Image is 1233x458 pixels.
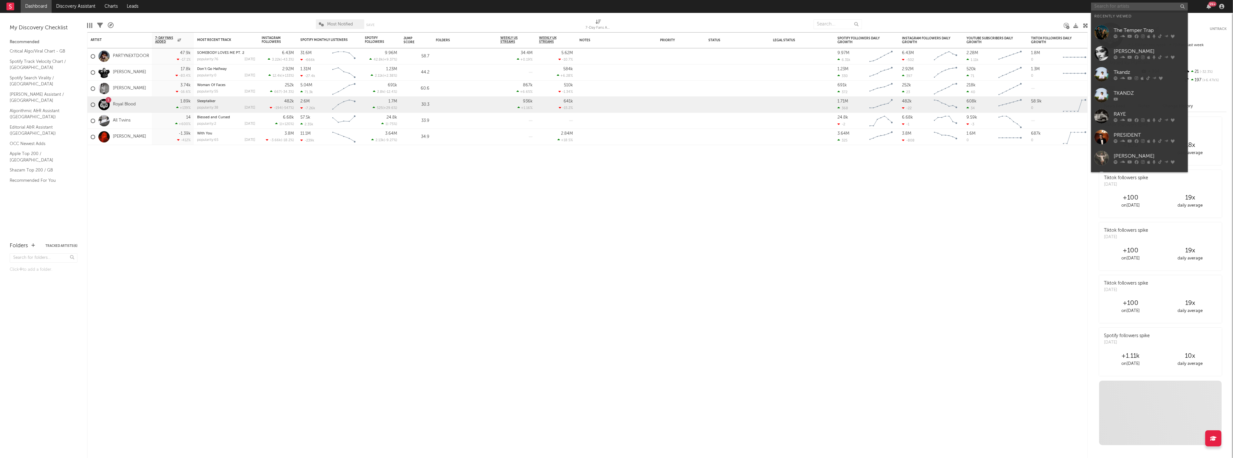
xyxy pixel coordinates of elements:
div: on [DATE] [1101,255,1160,262]
div: 3.8M [285,132,294,136]
a: PARTYNEXTDOOR [113,54,149,59]
div: -1.39k [179,132,191,136]
div: 3.64M [837,132,849,136]
a: [PERSON_NAME] [113,70,146,75]
div: +100 [1101,247,1160,255]
div: ( ) [369,57,397,62]
div: 1.8M [1031,51,1040,55]
div: 30.3 [404,101,429,109]
div: +0.19 % [517,57,533,62]
div: 6.68k [902,115,913,120]
input: Search... [814,19,862,29]
div: 510k [564,83,573,87]
div: Notes [579,38,644,42]
a: Blessed and Cursed [197,116,230,119]
div: 9.59k [967,115,977,120]
div: daily average [1160,255,1220,262]
div: Instagram Followers [262,36,284,44]
div: 5.04M [300,83,312,87]
div: popularity: 65 [197,138,218,142]
svg: Chart title [329,64,358,81]
div: 2.35k [300,122,313,126]
div: 34.4M [521,51,533,55]
div: TikTok Followers Daily Growth [1031,36,1079,44]
span: 2.11k [375,74,383,78]
div: +1.16 % [517,106,533,110]
div: -502 [902,58,914,62]
div: ( ) [268,57,294,62]
div: 99 + [1208,2,1217,6]
div: Spotify Followers [365,36,387,44]
div: ( ) [270,90,294,94]
div: 325 [837,138,847,142]
div: 9.96M [385,51,397,55]
div: 24.8k [386,115,397,120]
div: 60.6 [404,85,429,93]
svg: Chart title [931,64,960,81]
span: -194 [274,106,282,110]
div: 936k [523,99,533,103]
div: SOMEBODY LOVES ME PT. 2 [197,51,255,55]
div: +100 [1101,299,1160,307]
svg: Chart title [1060,64,1089,81]
div: popularity: 0 [197,74,216,77]
div: 3.74k [180,83,191,87]
a: SOMEBODY LOVES ME PT. 2 [197,51,244,55]
div: 5.62M [561,51,573,55]
a: Woman Of Faces [197,83,226,87]
a: Tkandz [1091,64,1188,85]
span: -32.3 % [1199,70,1213,74]
div: Spotify Monthly Listeners [300,38,349,42]
div: 1.23M [837,67,848,71]
div: [PERSON_NAME] [1114,152,1185,160]
button: 99+ [1207,4,1211,9]
div: daily average [1160,149,1220,157]
svg: Chart title [1060,129,1089,145]
div: -7.26k [300,106,315,110]
div: ( ) [275,122,294,126]
div: 6.68k [283,115,294,120]
input: Search for folders... [10,253,77,263]
div: 31.6M [300,51,312,55]
div: Priority [660,38,686,42]
div: 14 [186,115,191,120]
div: 0 [1031,106,1033,110]
div: 218k [967,83,976,87]
div: -27.4k [300,74,315,78]
div: 0 [1031,139,1033,142]
a: PRESIDENT [1091,127,1188,148]
div: My Discovery Checklist [10,24,77,32]
svg: Chart title [931,113,960,129]
svg: Chart title [996,113,1025,129]
span: Weekly UK Streams [539,36,563,44]
div: YouTube Subscribers Daily Growth [967,36,1015,44]
a: OCC Newest Adds [10,140,71,147]
a: TKANDZ [1091,85,1188,106]
div: -239k [300,138,314,142]
svg: Chart title [867,129,896,145]
div: 691k [388,83,397,87]
div: Tiktok followers spike [1104,227,1148,234]
div: 7-Day Fans Added (7-Day Fans Added) [586,24,611,32]
span: 1 [279,122,281,126]
div: 372 [837,90,847,94]
div: ( ) [381,122,397,126]
div: 641k [564,99,573,103]
div: 482k [902,99,912,103]
svg: Chart title [329,97,358,113]
div: 1.6M [967,132,976,136]
div: 2.28M [967,51,978,55]
div: 197 [1184,76,1227,84]
a: Don’t Go Halfway [197,67,227,71]
span: 3.22k [272,58,281,62]
div: 19 x [1160,299,1220,307]
div: 47.9k [180,51,191,55]
div: The Temper Trap [1114,26,1185,34]
a: All Tvvins [113,118,131,123]
div: -1 [902,122,909,126]
div: -3 [967,122,974,126]
div: on [DATE] [1101,307,1160,315]
div: Status [708,38,750,42]
div: [DATE] [1104,234,1148,240]
div: -666k [300,58,315,62]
